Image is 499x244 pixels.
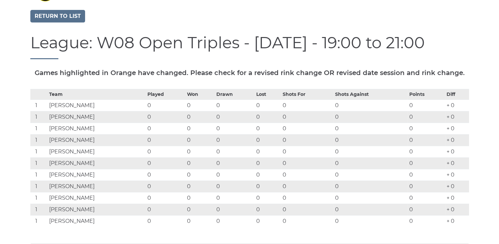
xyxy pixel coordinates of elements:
td: 1 [30,204,47,215]
td: + 0 [445,111,469,123]
th: Lost [255,89,281,100]
td: 0 [146,134,186,146]
td: 0 [185,123,215,134]
td: 0 [215,146,255,157]
h5: Games highlighted in Orange have changed. Please check for a revised rink change OR revised date ... [30,69,469,76]
th: Team [47,89,146,100]
td: 0 [185,169,215,181]
td: [PERSON_NAME] [47,146,146,157]
td: 0 [146,215,186,227]
td: + 0 [445,215,469,227]
h1: League: W08 Open Triples - [DATE] - 19:00 to 21:00 [30,34,469,59]
td: 0 [408,169,445,181]
td: [PERSON_NAME] [47,134,146,146]
td: + 0 [445,169,469,181]
th: Points [408,89,445,100]
td: 0 [146,204,186,215]
td: + 0 [445,204,469,215]
td: 1 [30,181,47,192]
td: 0 [215,100,255,111]
td: 0 [333,100,408,111]
td: 0 [281,146,333,157]
td: [PERSON_NAME] [47,157,146,169]
td: 1 [30,215,47,227]
td: 0 [185,157,215,169]
td: 0 [333,123,408,134]
td: + 0 [445,192,469,204]
th: Drawn [215,89,255,100]
td: 0 [146,146,186,157]
td: 0 [185,146,215,157]
td: 0 [185,111,215,123]
td: 0 [255,181,281,192]
th: Shots Against [333,89,408,100]
td: 0 [281,134,333,146]
td: 0 [408,204,445,215]
td: + 0 [445,123,469,134]
a: Return to list [30,10,85,22]
td: 1 [30,123,47,134]
td: 0 [215,134,255,146]
td: 0 [185,181,215,192]
td: 0 [255,146,281,157]
td: 0 [185,204,215,215]
td: 0 [255,123,281,134]
td: 1 [30,111,47,123]
td: + 0 [445,181,469,192]
th: Played [146,89,186,100]
td: 1 [30,169,47,181]
td: 0 [333,146,408,157]
td: 0 [215,123,255,134]
td: 0 [333,157,408,169]
td: 0 [333,134,408,146]
td: + 0 [445,157,469,169]
td: [PERSON_NAME] [47,111,146,123]
td: 1 [30,100,47,111]
td: + 0 [445,100,469,111]
td: 0 [333,192,408,204]
td: 0 [333,204,408,215]
td: 0 [185,100,215,111]
td: 0 [255,204,281,215]
td: 0 [255,100,281,111]
td: 0 [281,169,333,181]
td: 0 [281,204,333,215]
td: [PERSON_NAME] [47,181,146,192]
td: 0 [281,215,333,227]
td: 0 [215,169,255,181]
td: 0 [146,192,186,204]
td: 0 [333,169,408,181]
td: 0 [185,192,215,204]
td: 0 [146,181,186,192]
td: 1 [30,192,47,204]
td: 0 [281,111,333,123]
td: 0 [408,192,445,204]
td: 0 [255,215,281,227]
td: 0 [215,215,255,227]
td: 0 [215,192,255,204]
td: [PERSON_NAME] [47,100,146,111]
td: 0 [255,157,281,169]
td: + 0 [445,146,469,157]
td: 0 [408,123,445,134]
td: 0 [333,181,408,192]
td: 0 [408,134,445,146]
td: 0 [281,192,333,204]
td: 0 [281,100,333,111]
td: [PERSON_NAME] [47,204,146,215]
td: 0 [281,123,333,134]
td: [PERSON_NAME] [47,123,146,134]
td: 0 [408,157,445,169]
td: 0 [215,181,255,192]
td: + 0 [445,134,469,146]
td: 0 [185,215,215,227]
th: Shots For [281,89,333,100]
td: 0 [255,111,281,123]
td: 1 [30,157,47,169]
td: 0 [146,157,186,169]
td: 0 [333,111,408,123]
td: 0 [408,181,445,192]
td: 0 [146,169,186,181]
td: 0 [255,192,281,204]
td: 0 [215,157,255,169]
